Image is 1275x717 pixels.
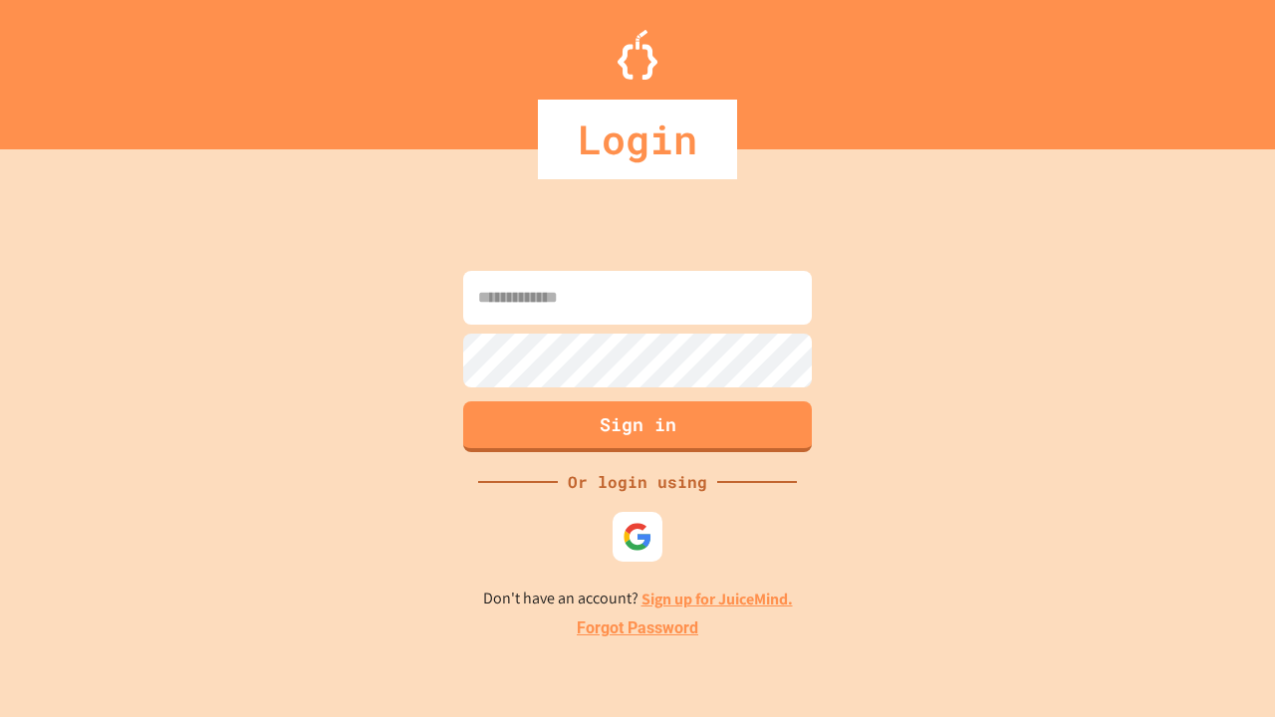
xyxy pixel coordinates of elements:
[483,587,793,611] p: Don't have an account?
[558,470,717,494] div: Or login using
[463,401,812,452] button: Sign in
[641,589,793,609] a: Sign up for JuiceMind.
[1191,637,1255,697] iframe: chat widget
[1110,551,1255,635] iframe: chat widget
[538,100,737,179] div: Login
[623,522,652,552] img: google-icon.svg
[577,616,698,640] a: Forgot Password
[618,30,657,80] img: Logo.svg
